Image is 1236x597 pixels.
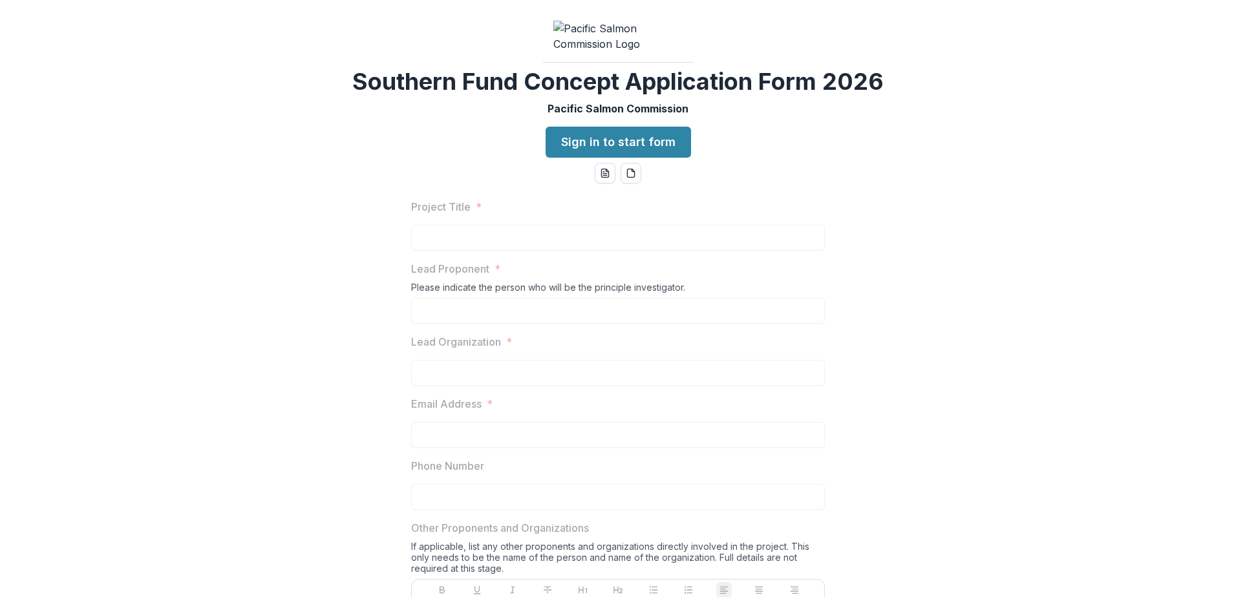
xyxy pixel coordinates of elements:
p: Email Address [411,396,482,412]
button: pdf-download [621,163,641,183]
p: Phone Number [411,458,484,474]
h2: Southern Fund Concept Application Form 2026 [352,68,884,96]
a: Sign in to start form [546,127,691,158]
p: Lead Proponent [411,261,489,277]
div: If applicable, list any other proponents and organizations directly involved in the project. This... [411,541,825,579]
p: Lead Organization [411,334,501,350]
p: Pacific Salmon Commission [548,101,688,116]
img: Pacific Salmon Commission Logo [553,21,683,52]
p: Project Title [411,199,471,215]
button: word-download [595,163,615,183]
p: Other Proponents and Organizations [411,520,589,536]
div: Please indicate the person who will be the principle investigator. [411,282,825,298]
